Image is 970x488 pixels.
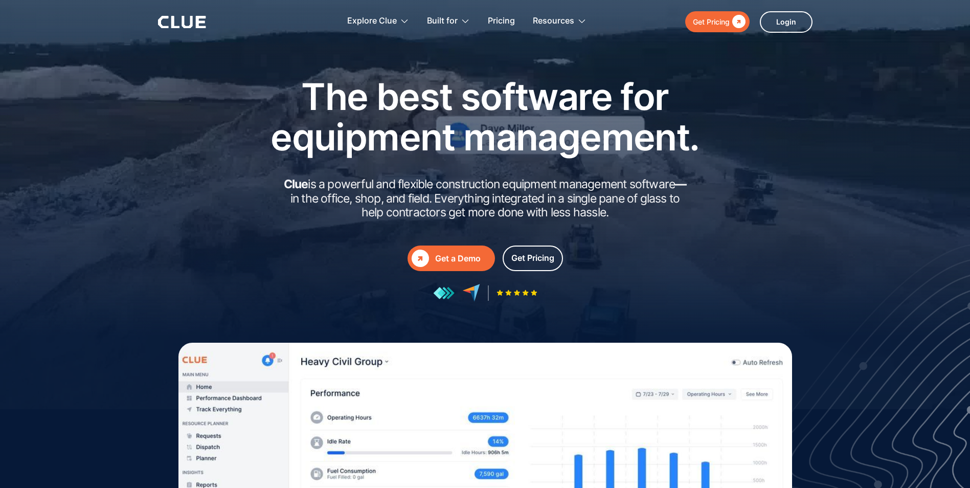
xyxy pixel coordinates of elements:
div: Get a Demo [435,252,491,265]
a: Get a Demo [408,246,495,271]
img: Five-star rating icon [497,290,537,296]
h1: The best software for equipment management. [255,76,715,157]
div: Resources [533,5,586,37]
a: Pricing [488,5,515,37]
a: Login [760,11,813,33]
a: Get Pricing [685,11,750,32]
div: Get Pricing [693,15,730,28]
div: Resources [533,5,574,37]
img: reviews at capterra [462,284,480,302]
strong: — [675,177,686,191]
div: Built for [427,5,458,37]
div: Explore Clue [347,5,409,37]
div: Get Pricing [511,252,554,264]
img: reviews at getapp [433,286,455,300]
div:  [412,250,429,267]
div: Built for [427,5,470,37]
div:  [730,15,746,28]
a: Get Pricing [503,246,563,271]
strong: Clue [284,177,308,191]
div: Explore Clue [347,5,397,37]
h2: is a powerful and flexible construction equipment management software in the office, shop, and fi... [281,178,690,220]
